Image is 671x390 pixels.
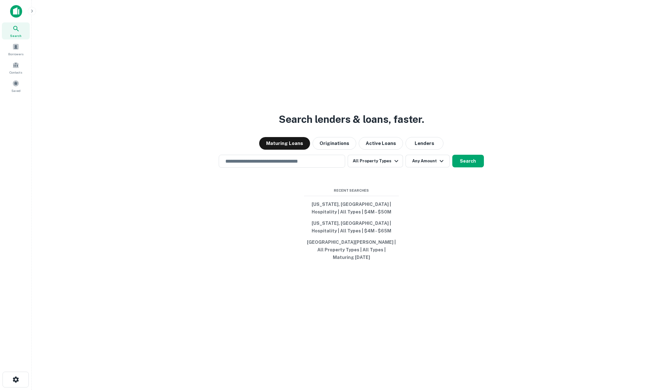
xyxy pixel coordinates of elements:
span: Recent Searches [304,188,399,193]
span: Search [10,33,21,38]
button: [GEOGRAPHIC_DATA][PERSON_NAME] | All Property Types | All Types | Maturing [DATE] [304,237,399,263]
button: Lenders [406,137,443,150]
iframe: Chat Widget [639,339,671,370]
button: Originations [313,137,356,150]
span: Borrowers [8,51,23,57]
button: Active Loans [359,137,403,150]
button: Any Amount [406,155,450,167]
button: Maturing Loans [259,137,310,150]
a: Borrowers [2,41,30,58]
span: Saved [11,88,21,93]
button: All Property Types [348,155,403,167]
span: Contacts [9,70,22,75]
img: capitalize-icon.png [10,5,22,18]
a: Contacts [2,59,30,76]
h3: Search lenders & loans, faster. [279,112,424,127]
button: Search [452,155,484,167]
button: [US_STATE], [GEOGRAPHIC_DATA] | Hospitality | All Types | $4M - $65M [304,218,399,237]
a: Saved [2,77,30,94]
button: [US_STATE], [GEOGRAPHIC_DATA] | Hospitality | All Types | $4M - $50M [304,199,399,218]
a: Search [2,22,30,39]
